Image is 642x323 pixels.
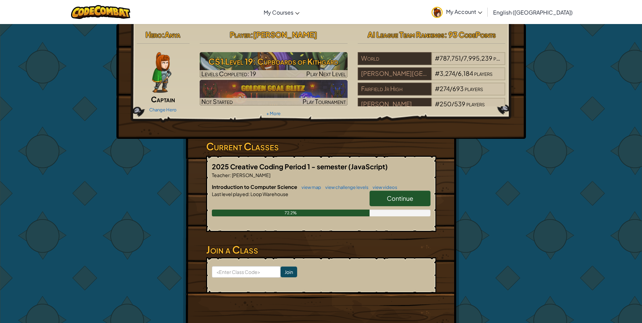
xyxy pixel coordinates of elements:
h3: Join a Class [206,242,436,257]
img: CS1 Level 19: Cupboards of Kithgard [200,52,348,78]
span: 274 [440,85,450,92]
span: 2025 Creative Coding Period 1 - semester [212,162,348,171]
span: 787,751 [440,54,461,62]
span: Introduction to Computer Science [212,184,298,190]
span: My Account [446,8,482,15]
span: Captain [151,94,175,104]
div: 72.2% [212,210,370,216]
a: My Account [428,1,486,23]
a: + More [266,111,281,116]
span: Continue [387,194,413,202]
span: # [435,85,440,92]
span: 539 [454,100,465,108]
span: players [466,100,485,108]
a: My Courses [260,3,303,21]
div: [PERSON_NAME][GEOGRAPHIC_DATA] [358,67,431,80]
span: English ([GEOGRAPHIC_DATA]) [493,9,573,16]
h3: Current Classes [206,139,436,154]
span: Hero [146,30,162,39]
h3: CS1 Level 19: Cupboards of Kithgard [200,54,348,69]
span: players [474,69,492,77]
span: : 93 CodePoints [444,30,496,39]
span: Not Started [201,98,233,105]
span: : [250,30,253,39]
div: Fairfield Jr High [358,83,431,95]
input: <Enter Class Code> [212,266,281,278]
span: : [230,172,231,178]
span: Player [230,30,250,39]
span: # [435,69,440,77]
span: : [162,30,164,39]
img: avatar [431,7,443,18]
a: [PERSON_NAME]#250/539players [358,104,506,112]
div: [PERSON_NAME] [358,98,431,111]
img: CodeCombat logo [71,5,130,19]
span: players [465,85,483,92]
a: Play Next Level [200,52,348,78]
span: My Courses [264,9,293,16]
a: view map [298,185,321,190]
a: view videos [369,185,397,190]
span: # [435,54,440,62]
a: view challenge levels [322,185,369,190]
a: Not StartedPlay Tournament [200,80,348,106]
span: # [435,100,440,108]
span: (JavaScript) [348,162,388,171]
a: World#787,751/7,995,239players [358,59,506,66]
span: players [493,54,512,62]
a: English ([GEOGRAPHIC_DATA]) [490,3,576,21]
span: / [461,54,464,62]
img: Golden Goal [200,80,348,106]
a: [PERSON_NAME][GEOGRAPHIC_DATA]#3,274/6,184players [358,74,506,82]
span: Play Next Level [306,70,346,78]
input: Join [281,266,297,277]
span: : [248,191,250,197]
span: / [455,69,458,77]
span: 250 [440,100,451,108]
span: [PERSON_NAME] [231,172,270,178]
span: 693 [452,85,464,92]
span: Loop Warehouse [250,191,288,197]
span: Last level played [212,191,248,197]
span: Play Tournament [303,98,346,105]
span: Anya [164,30,180,39]
img: captain-pose.png [152,52,171,93]
span: [PERSON_NAME] [253,30,317,39]
a: Fairfield Jr High#274/693players [358,89,506,97]
span: / [450,85,452,92]
span: Teacher [212,172,230,178]
span: / [451,100,454,108]
span: Levels Completed: 19 [201,70,256,78]
span: 3,274 [440,69,455,77]
a: Change Hero [149,107,177,112]
span: 7,995,239 [464,54,492,62]
span: AI League Team Rankings [368,30,444,39]
span: 6,184 [458,69,473,77]
div: World [358,52,431,65]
